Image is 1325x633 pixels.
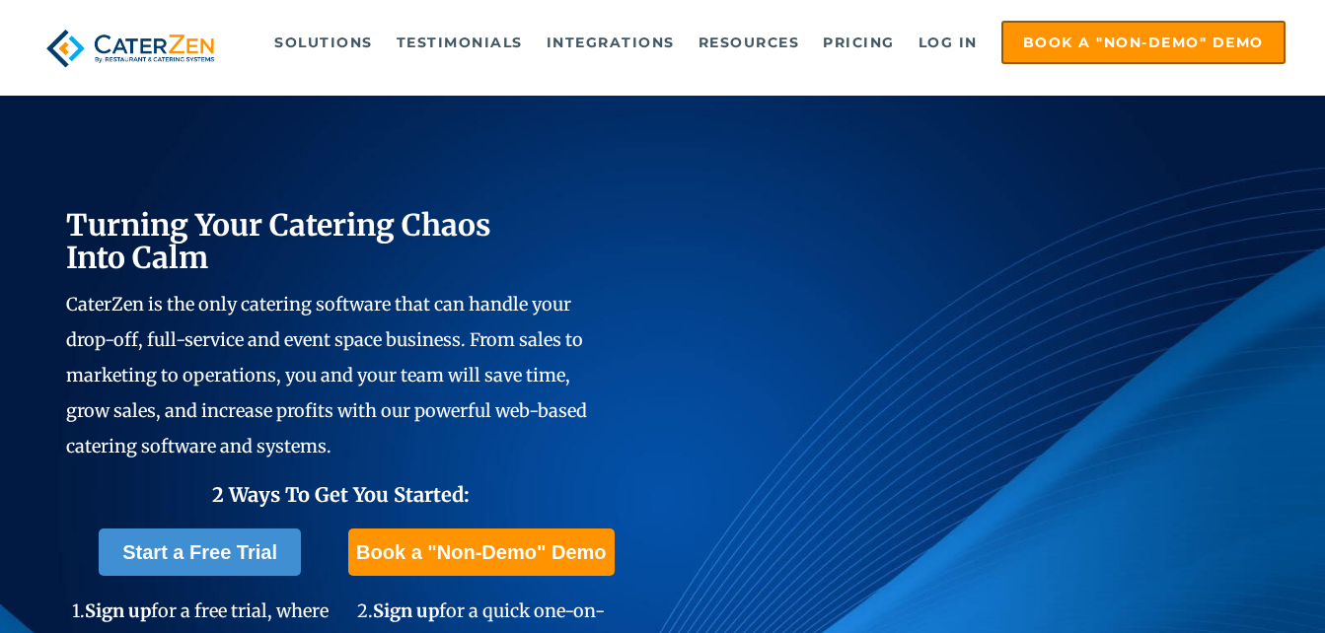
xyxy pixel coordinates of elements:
[689,23,810,62] a: Resources
[99,528,301,576] a: Start a Free Trial
[39,21,220,76] img: caterzen
[813,23,905,62] a: Pricing
[537,23,685,62] a: Integrations
[66,206,491,276] span: Turning Your Catering Chaos Into Calm
[66,293,587,457] span: CaterZen is the only catering software that can handle your drop-off, full-service and event spac...
[212,482,470,507] span: 2 Ways To Get You Started:
[387,23,533,62] a: Testimonials
[1001,21,1286,64] a: Book a "Non-Demo" Demo
[85,599,151,622] span: Sign up
[348,528,614,576] a: Book a "Non-Demo" Demo
[373,599,439,622] span: Sign up
[253,21,1286,64] div: Navigation Menu
[909,23,988,62] a: Log in
[264,23,383,62] a: Solutions
[1149,556,1303,611] iframe: Help widget launcher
